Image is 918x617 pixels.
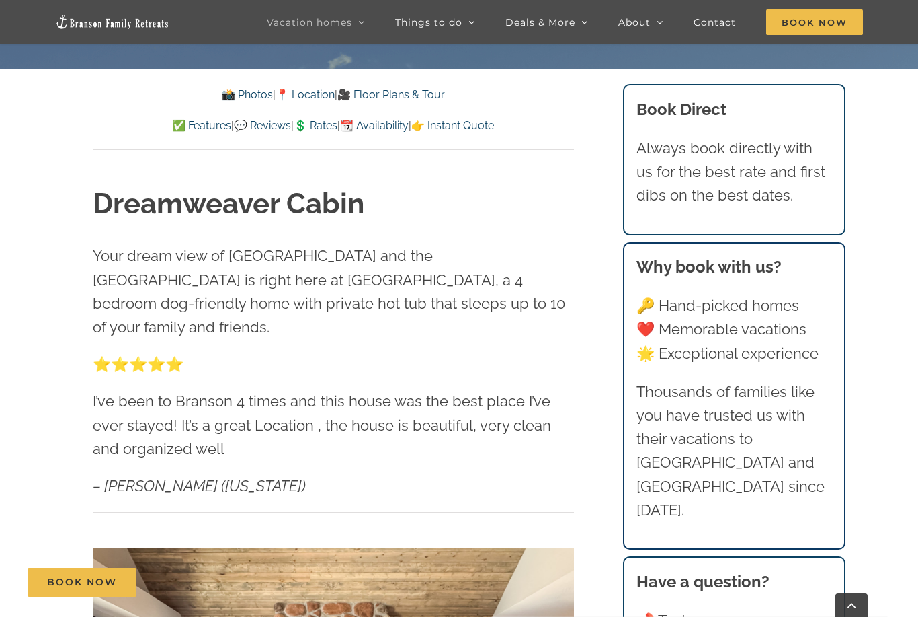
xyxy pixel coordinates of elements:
[294,119,337,132] a: 💲 Rates
[93,244,574,339] p: Your dream view of [GEOGRAPHIC_DATA] and the [GEOGRAPHIC_DATA] is right here at [GEOGRAPHIC_DATA]...
[636,100,726,119] b: Book Direct
[337,88,445,101] a: 🎥 Floor Plans & Tour
[93,477,306,495] em: – [PERSON_NAME] ([US_STATE])
[636,255,833,279] h3: Why book with us?
[55,14,169,30] img: Branson Family Retreats Logo
[636,294,833,365] p: 🔑 Hand-picked homes ❤️ Memorable vacations 🌟 Exceptional experience
[340,119,409,132] a: 📆 Availability
[93,184,574,224] h1: Dreamweaver Cabin
[93,353,574,376] p: ⭐️⭐️⭐️⭐️⭐️
[267,17,352,27] span: Vacation homes
[276,88,335,101] a: 📍 Location
[766,9,863,35] span: Book Now
[636,137,833,208] p: Always book directly with us for the best rate and first dibs on the best dates.
[93,117,574,135] p: | | | |
[618,17,651,27] span: About
[93,86,574,104] p: | |
[28,568,136,597] a: Book Now
[395,17,462,27] span: Things to do
[93,390,574,461] p: I’ve been to Branson 4 times and this house was the best place I’ve ever stayed! It’s a great Loc...
[411,119,494,132] a: 👉 Instant Quote
[172,119,231,132] a: ✅ Features
[47,577,117,588] span: Book Now
[636,380,833,522] p: Thousands of families like you have trusted us with their vacations to [GEOGRAPHIC_DATA] and [GEO...
[234,119,291,132] a: 💬 Reviews
[694,17,736,27] span: Contact
[222,88,273,101] a: 📸 Photos
[505,17,575,27] span: Deals & More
